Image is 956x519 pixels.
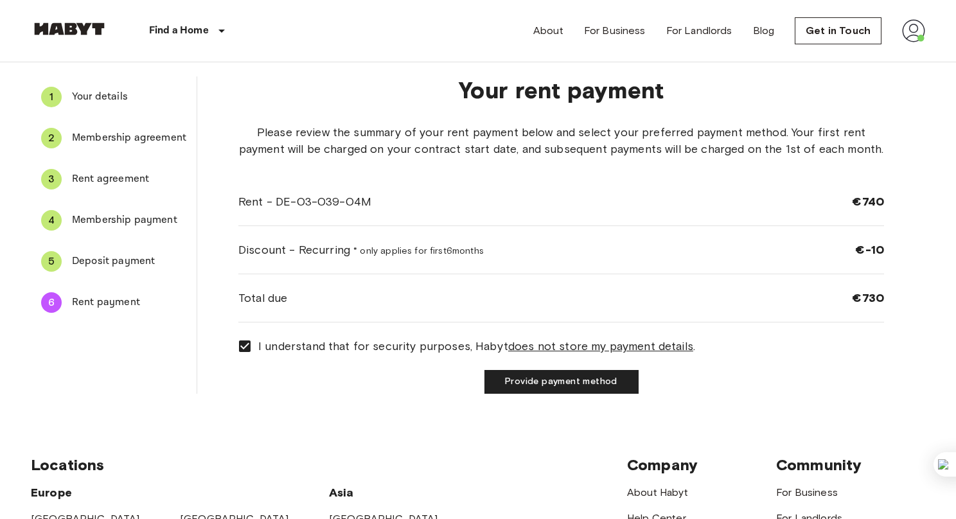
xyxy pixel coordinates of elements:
div: 3 [41,169,62,189]
p: Your rent payment [238,76,884,103]
a: Blog [753,23,775,39]
span: €730 [852,290,884,306]
span: Your details [72,89,186,105]
span: Rent - DE-03-039-04M [238,193,371,210]
button: Provide payment method [484,370,639,394]
a: Get in Touch [795,17,881,44]
span: €740 [852,194,884,209]
span: Asia [329,486,354,500]
span: I understand that for security purposes, Habyt . [258,338,695,355]
span: Europe [31,486,72,500]
span: Company [627,455,698,474]
span: Discount - Recurring [238,242,484,258]
u: does not store my payment details [508,339,693,353]
div: 2 [41,128,62,148]
span: Locations [31,455,104,474]
a: For Business [584,23,646,39]
img: avatar [902,19,925,42]
p: Find a Home [149,23,209,39]
div: 1Your details [31,82,197,112]
div: 3Rent agreement [31,164,197,195]
span: €-10 [855,242,884,258]
img: Habyt [31,22,108,35]
span: Rent agreement [72,172,186,187]
div: 4 [41,210,62,231]
span: Membership payment [72,213,186,228]
span: * only applies for first 6 months [353,245,484,256]
span: Deposit payment [72,254,186,269]
div: 6Rent payment [31,287,197,318]
span: Community [776,455,862,474]
span: Total due [238,290,287,306]
div: 6 [41,292,62,313]
span: Please review the summary of your rent payment below and select your preferred payment method. Yo... [238,124,884,157]
a: For Landlords [666,23,732,39]
div: 5Deposit payment [31,246,197,277]
a: About [533,23,563,39]
span: Rent payment [72,295,186,310]
a: For Business [776,486,838,498]
div: 1 [41,87,62,107]
div: 5 [41,251,62,272]
span: Membership agreement [72,130,186,146]
div: 4Membership payment [31,205,197,236]
div: 2Membership agreement [31,123,197,154]
a: About Habyt [627,486,688,498]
